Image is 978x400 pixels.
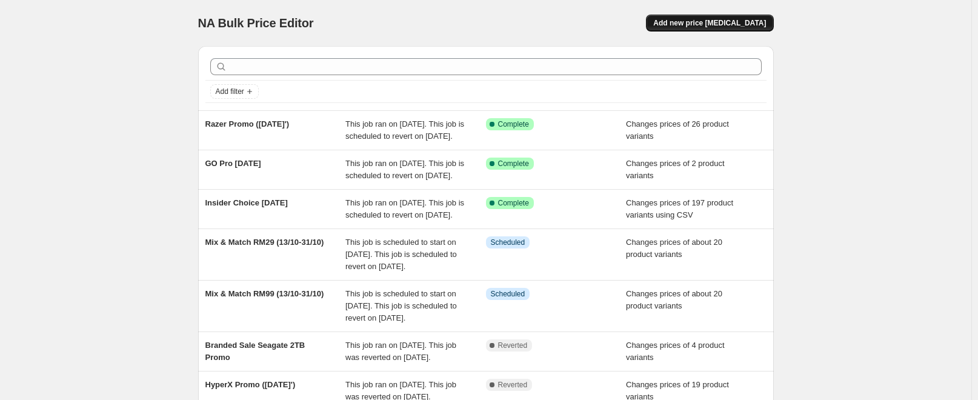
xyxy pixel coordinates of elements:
[498,119,529,129] span: Complete
[210,84,259,99] button: Add filter
[626,341,725,362] span: Changes prices of 4 product variants
[205,159,261,168] span: GO Pro [DATE]
[198,16,314,30] span: NA Bulk Price Editor
[498,198,529,208] span: Complete
[626,198,733,219] span: Changes prices of 197 product variants using CSV
[205,238,324,247] span: Mix & Match RM29 (13/10-31/10)
[498,380,528,390] span: Reverted
[205,289,324,298] span: Mix & Match RM99 (13/10-31/10)
[491,289,525,299] span: Scheduled
[205,198,288,207] span: Insider Choice [DATE]
[626,159,725,180] span: Changes prices of 2 product variants
[345,198,464,219] span: This job ran on [DATE]. This job is scheduled to revert on [DATE].
[205,380,296,389] span: HyperX Promo ([DATE]')
[345,159,464,180] span: This job ran on [DATE]. This job is scheduled to revert on [DATE].
[205,341,305,362] span: Branded Sale Seagate 2TB Promo
[345,289,457,322] span: This job is scheduled to start on [DATE]. This job is scheduled to revert on [DATE].
[345,238,457,271] span: This job is scheduled to start on [DATE]. This job is scheduled to revert on [DATE].
[345,341,456,362] span: This job ran on [DATE]. This job was reverted on [DATE].
[491,238,525,247] span: Scheduled
[216,87,244,96] span: Add filter
[205,119,290,128] span: Razer Promo ([DATE]')
[498,159,529,168] span: Complete
[653,18,766,28] span: Add new price [MEDICAL_DATA]
[646,15,773,32] button: Add new price [MEDICAL_DATA]
[498,341,528,350] span: Reverted
[626,289,722,310] span: Changes prices of about 20 product variants
[626,238,722,259] span: Changes prices of about 20 product variants
[626,119,729,141] span: Changes prices of 26 product variants
[345,119,464,141] span: This job ran on [DATE]. This job is scheduled to revert on [DATE].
